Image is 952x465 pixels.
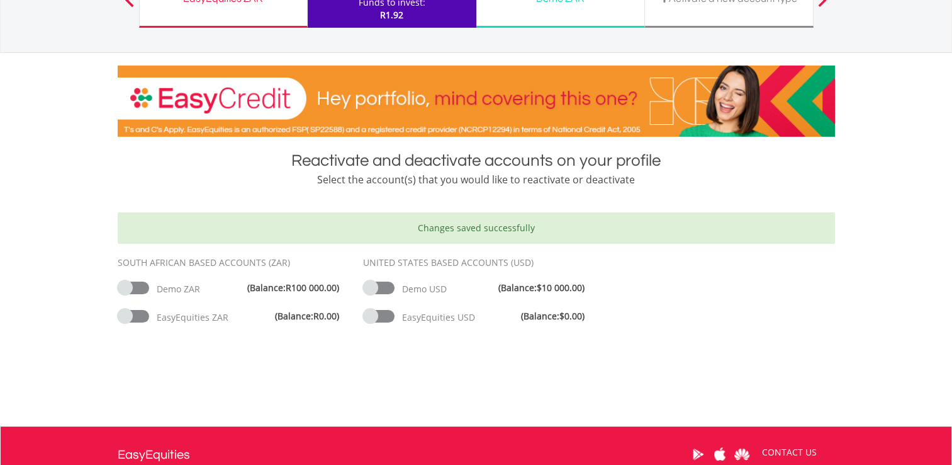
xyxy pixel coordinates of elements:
[157,311,228,323] span: EasyEquities ZAR
[559,310,582,322] span: $0.00
[286,282,337,294] span: R100 000.00
[521,310,585,323] span: (Balance: )
[275,310,339,323] span: (Balance: )
[402,311,475,323] span: EasyEquities USD
[363,256,590,269] div: UNITED STATES BASED ACCOUNTS (USD)
[537,282,582,294] span: $10 000.00
[118,172,835,187] div: Select the account(s) that you would like to reactivate or deactivate
[118,66,835,137] img: EasyCredit Promotion Banner
[380,9,403,21] span: R1.92
[498,282,585,294] span: (Balance: )
[118,212,835,244] div: Changes saved successfully
[118,256,344,269] div: SOUTH AFRICAN BASED ACCOUNTS (ZAR)
[157,283,200,295] span: Demo ZAR
[402,283,447,295] span: Demo USD
[118,149,835,172] div: Reactivate and deactivate accounts on your profile
[247,282,339,294] span: (Balance: )
[313,310,337,322] span: R0.00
